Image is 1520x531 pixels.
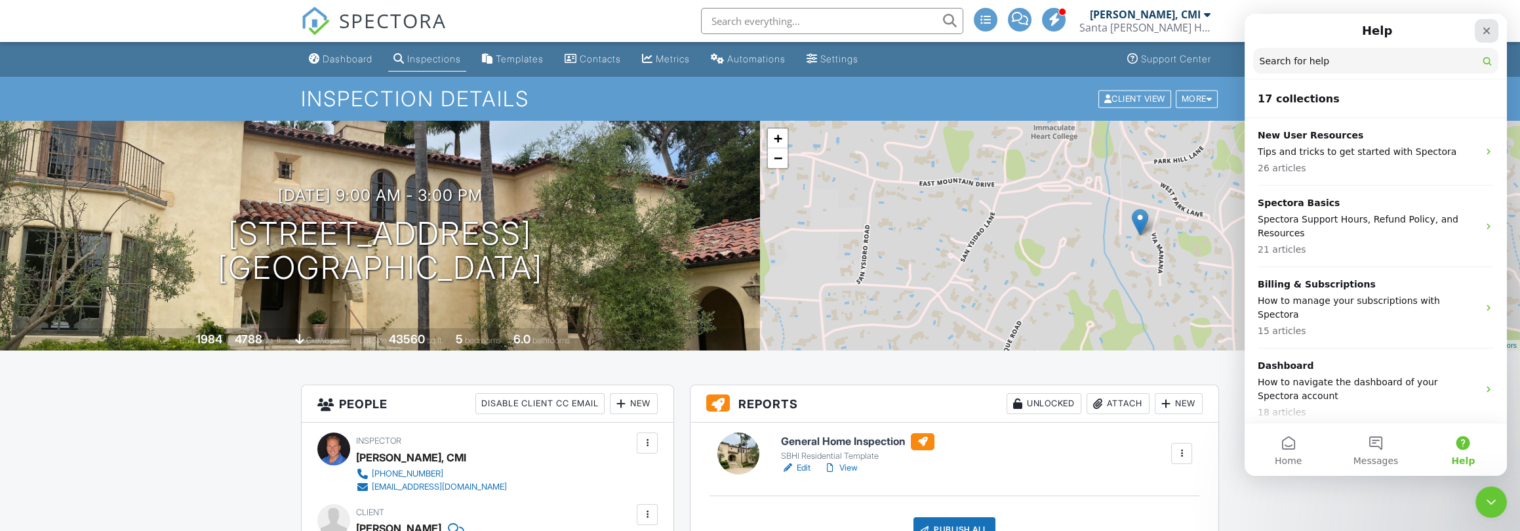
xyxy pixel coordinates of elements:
[1079,21,1210,34] div: Santa Barbara Home Inspector
[301,7,330,35] img: The Best Home Inspection Software - Spectora
[774,150,782,166] span: −
[356,436,401,446] span: Inspector
[781,461,810,475] a: Edit
[706,47,791,72] a: Automations (Basic)
[656,53,690,64] div: Metrics
[637,47,695,72] a: Metrics
[301,87,1219,110] h1: Inspection Details
[235,332,262,346] div: 4788
[1475,486,1507,518] iframe: Intercom live chat
[781,433,934,450] h6: General Home Inspection
[372,469,443,479] div: [PHONE_NUMBER]
[339,7,447,34] span: SPECTORA
[532,335,570,345] span: bathrooms
[306,335,347,345] span: crawlspace
[196,332,222,346] div: 1984
[781,451,934,461] div: SBHI Residential Template
[768,148,788,168] a: Zoom out
[580,53,621,64] div: Contacts
[513,332,530,346] div: 6.0
[1098,90,1171,108] div: Client View
[1245,14,1507,476] iframe: Intercom live chat
[323,53,372,64] div: Dashboard
[372,482,507,492] div: [EMAIL_ADDRESS][DOMAIN_NAME]
[278,186,483,204] h3: [DATE] 9:00 am - 3:00 pm
[427,335,443,345] span: sq.ft.
[264,335,283,345] span: sq. ft.
[1090,8,1201,21] div: [PERSON_NAME], CMI
[559,47,626,72] a: Contacts
[301,18,447,45] a: SPECTORA
[781,433,934,462] a: General Home Inspection SBHI Residential Template
[465,335,501,345] span: bedrooms
[456,332,463,346] div: 5
[356,480,507,494] a: [EMAIL_ADDRESS][DOMAIN_NAME]
[356,467,507,480] a: [PHONE_NUMBER]
[389,332,425,346] div: 43560
[356,507,384,517] span: Client
[218,217,543,286] h1: [STREET_ADDRESS] [GEOGRAPHIC_DATA]
[610,393,658,414] div: New
[304,47,378,72] a: Dashboard
[1132,209,1148,236] img: Marker
[407,53,461,64] div: Inspections
[496,53,544,64] div: Templates
[774,130,782,146] span: +
[1176,90,1218,108] div: More
[1097,93,1174,103] a: Client View
[1141,53,1211,64] div: Support Center
[690,385,1218,423] h3: Reports
[356,448,466,467] div: [PERSON_NAME], CMI
[824,461,858,475] a: View
[801,47,864,72] a: Settings
[477,47,549,72] a: Templates
[388,47,466,72] a: Inspections
[180,335,194,345] span: Built
[1087,393,1150,414] div: Attach
[359,335,387,345] span: Lot Size
[475,393,605,414] div: Disable Client CC Email
[1007,393,1081,414] div: Unlocked
[1122,47,1216,72] a: Support Center
[727,53,786,64] div: Automations
[768,129,788,148] a: Zoom in
[302,385,673,423] h3: People
[820,53,858,64] div: Settings
[701,8,963,34] input: Search everything...
[1155,393,1203,414] div: New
